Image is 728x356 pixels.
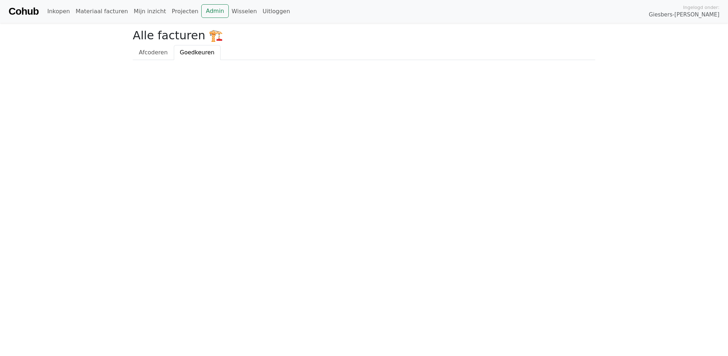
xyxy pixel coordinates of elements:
[131,4,169,19] a: Mijn inzicht
[649,11,719,19] span: Giesbers-[PERSON_NAME]
[9,3,39,20] a: Cohub
[260,4,293,19] a: Uitloggen
[201,4,229,18] a: Admin
[44,4,72,19] a: Inkopen
[139,49,168,56] span: Afcoderen
[229,4,260,19] a: Wisselen
[180,49,214,56] span: Goedkeuren
[683,4,719,11] span: Ingelogd onder:
[133,45,174,60] a: Afcoderen
[169,4,201,19] a: Projecten
[174,45,221,60] a: Goedkeuren
[133,29,595,42] h2: Alle facturen 🏗️
[73,4,131,19] a: Materiaal facturen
